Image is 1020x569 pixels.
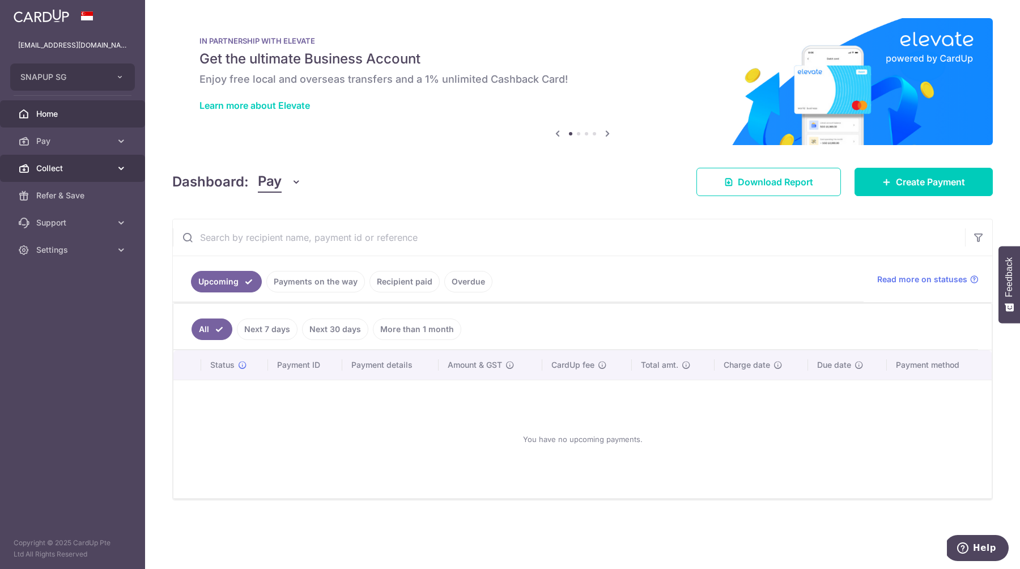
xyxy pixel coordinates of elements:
button: SNAPUP SG [10,63,135,91]
a: Read more on statuses [877,274,979,285]
img: Renovation banner [172,18,993,145]
input: Search by recipient name, payment id or reference [173,219,965,256]
span: Read more on statuses [877,274,967,285]
h5: Get the ultimate Business Account [199,50,966,68]
a: Learn more about Elevate [199,100,310,111]
span: Total amt. [641,359,678,371]
span: Refer & Save [36,190,111,201]
p: IN PARTNERSHIP WITH ELEVATE [199,36,966,45]
span: Create Payment [896,175,965,189]
span: Support [36,217,111,228]
span: Status [210,359,235,371]
span: Charge date [724,359,770,371]
span: Feedback [1004,257,1014,297]
iframe: Opens a widget where you can find more information [947,535,1009,563]
span: Collect [36,163,111,174]
a: Create Payment [855,168,993,196]
th: Payment details [342,350,439,380]
span: Pay [258,171,282,193]
span: Due date [817,359,851,371]
span: Settings [36,244,111,256]
a: Recipient paid [369,271,440,292]
span: Download Report [738,175,813,189]
span: SNAPUP SG [20,71,104,83]
span: CardUp fee [551,359,594,371]
a: Next 30 days [302,319,368,340]
a: Next 7 days [237,319,297,340]
a: More than 1 month [373,319,461,340]
th: Payment ID [268,350,342,380]
a: All [192,319,232,340]
span: Pay [36,135,111,147]
a: Payments on the way [266,271,365,292]
button: Pay [258,171,301,193]
a: Upcoming [191,271,262,292]
th: Payment method [887,350,992,380]
button: Feedback - Show survey [998,246,1020,323]
p: [EMAIL_ADDRESS][DOMAIN_NAME] [18,40,127,51]
span: Amount & GST [448,359,502,371]
div: You have no upcoming payments. [187,389,978,489]
h6: Enjoy free local and overseas transfers and a 1% unlimited Cashback Card! [199,73,966,86]
a: Download Report [696,168,841,196]
h4: Dashboard: [172,172,249,192]
span: Home [36,108,111,120]
img: CardUp [14,9,69,23]
a: Overdue [444,271,492,292]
